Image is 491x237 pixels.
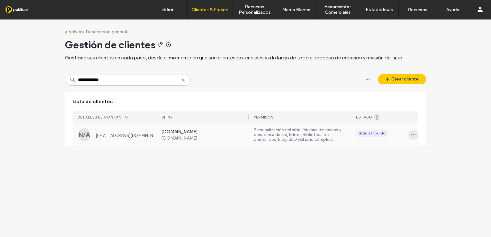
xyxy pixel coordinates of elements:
[282,7,310,12] label: Marca Blanca
[232,4,277,15] label: Recursos Personalizados
[69,29,127,34] label: Volver a Descripción general
[446,7,459,12] label: Ayuda
[78,128,90,141] div: N/A
[161,135,249,141] label: [DOMAIN_NAME]
[73,123,418,146] a: N/A[EMAIL_ADDRESS][DOMAIN_NAME][DOMAIN_NAME][DOMAIN_NAME]Personalización del sitio, Páginas dinám...
[378,74,426,84] button: Crear cliente
[356,115,372,119] div: Estado
[366,7,393,12] label: Estadísticas
[254,115,274,119] div: Permisos
[161,115,172,119] div: Sitio
[359,130,386,136] div: Sitio atribuido
[191,7,229,12] label: Clientes & Equipo
[408,7,427,12] label: Recursos
[14,4,31,10] span: Ayuda
[65,54,403,61] span: Gestione sus clientes en cada paso, desde el momento en que son clientes potenciales y a lo largo...
[161,129,249,135] label: [DOMAIN_NAME]
[78,115,128,119] div: DETALLES DE CONTACTO
[316,4,360,15] label: Herramientas Comerciales
[73,98,113,105] span: Lista de clientes
[96,133,156,138] span: [EMAIL_ADDRESS][DOMAIN_NAME]
[254,127,351,142] label: Personalización del sitio, Páginas dinámicas y conexión a datos, Editor, Biblioteca de contenidos...
[65,38,156,51] span: Gestión de clientes
[162,7,175,12] label: Sitios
